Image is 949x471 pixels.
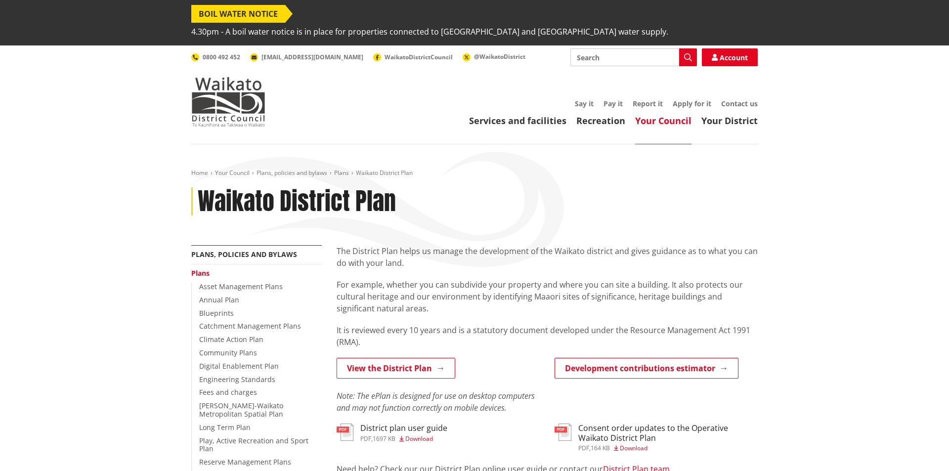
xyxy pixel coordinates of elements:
[591,444,610,452] span: 164 KB
[385,53,453,61] span: WaikatoDistrictCouncil
[463,52,525,61] a: @WaikatoDistrict
[575,99,594,108] a: Say it
[405,434,433,443] span: Download
[199,387,257,397] a: Fees and charges
[199,423,251,432] a: Long Term Plan
[199,348,257,357] a: Community Plans
[578,424,758,442] h3: Consent order updates to the Operative Waikato District Plan
[257,169,327,177] a: Plans, policies and bylaws
[373,53,453,61] a: WaikatoDistrictCouncil
[702,48,758,66] a: Account
[191,23,668,41] span: 4.30pm - A boil water notice is in place for properties connected to [GEOGRAPHIC_DATA] and [GEOGR...
[199,361,279,371] a: Digital Enablement Plan
[250,53,363,61] a: [EMAIL_ADDRESS][DOMAIN_NAME]
[199,401,283,419] a: [PERSON_NAME]-Waikato Metropolitan Spatial Plan
[576,115,625,127] a: Recreation
[337,390,535,413] em: Note: The ePlan is designed for use on desktop computers and may not function correctly on mobile...
[673,99,711,108] a: Apply for it
[199,308,234,318] a: Blueprints
[191,268,210,278] a: Plans
[337,424,353,441] img: document-pdf.svg
[555,358,738,379] a: Development contributions estimator
[474,52,525,61] span: @WaikatoDistrict
[635,115,691,127] a: Your Council
[261,53,363,61] span: [EMAIL_ADDRESS][DOMAIN_NAME]
[334,169,349,177] a: Plans
[199,436,308,454] a: Play, Active Recreation and Sport Plan
[360,436,447,442] div: ,
[191,169,208,177] a: Home
[373,434,395,443] span: 1697 KB
[191,53,240,61] a: 0800 492 452
[191,169,758,177] nav: breadcrumb
[337,324,758,348] p: It is reviewed every 10 years and is a statutory document developed under the Resource Management...
[199,295,239,304] a: Annual Plan
[578,445,758,451] div: ,
[469,115,566,127] a: Services and facilities
[191,77,265,127] img: Waikato District Council - Te Kaunihera aa Takiwaa o Waikato
[337,245,758,269] p: The District Plan helps us manage the development of the Waikato district and gives guidance as t...
[555,424,571,441] img: document-pdf.svg
[555,424,758,451] a: Consent order updates to the Operative Waikato District Plan pdf,164 KB Download
[199,375,275,384] a: Engineering Standards
[356,169,413,177] span: Waikato District Plan
[199,321,301,331] a: Catchment Management Plans
[337,424,447,441] a: District plan user guide pdf,1697 KB Download
[199,457,291,467] a: Reserve Management Plans
[337,279,758,314] p: For example, whether you can subdivide your property and where you can site a building. It also p...
[604,99,623,108] a: Pay it
[701,115,758,127] a: Your District
[203,53,240,61] span: 0800 492 452
[633,99,663,108] a: Report it
[215,169,250,177] a: Your Council
[570,48,697,66] input: Search input
[198,187,396,216] h1: Waikato District Plan
[337,358,455,379] a: View the District Plan
[199,335,263,344] a: Climate Action Plan
[578,444,589,452] span: pdf
[620,444,647,452] span: Download
[191,5,285,23] span: BOIL WATER NOTICE
[191,250,297,259] a: Plans, policies and bylaws
[199,282,283,291] a: Asset Management Plans
[360,424,447,433] h3: District plan user guide
[721,99,758,108] a: Contact us
[360,434,371,443] span: pdf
